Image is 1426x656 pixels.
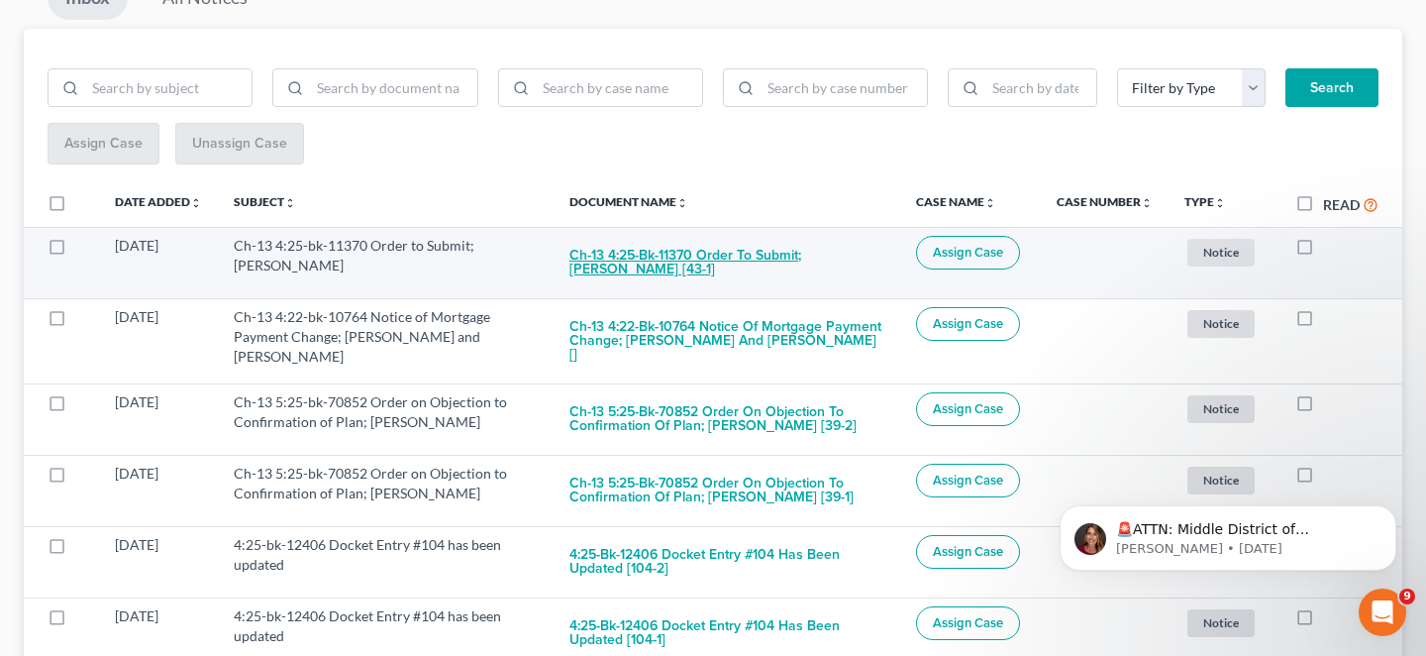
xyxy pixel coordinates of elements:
a: Notice [1184,236,1264,269]
i: unfold_more [190,197,202,209]
a: Date Addedunfold_more [115,194,202,209]
a: Notice [1184,392,1264,425]
span: 9 [1399,589,1415,604]
span: Notice [1187,395,1255,422]
td: Ch-13 5:25-bk-70852 Order on Objection to Confirmation of Plan; [PERSON_NAME] [218,455,554,526]
input: Search by case name [536,69,702,107]
span: Notice [1187,609,1255,636]
button: Assign Case [916,307,1020,341]
td: [DATE] [99,383,218,455]
button: Ch-13 4:22-bk-10764 Notice of Mortgage Payment Change; [PERSON_NAME] and [PERSON_NAME] [] [569,307,884,375]
button: Ch-13 5:25-bk-70852 Order on Objection to Confirmation of Plan; [PERSON_NAME] [39-2] [569,392,884,446]
td: Ch-13 4:25-bk-11370 Order to Submit; [PERSON_NAME] [218,227,554,298]
span: Assign Case [933,316,1003,332]
a: Notice [1184,307,1264,340]
button: Search [1285,68,1378,108]
input: Search by date [985,69,1096,107]
span: Assign Case [933,615,1003,631]
td: 4:25-bk-12406 Docket Entry #104 has been updated [218,526,554,598]
button: Ch-13 4:25-bk-11370 Order to Submit; [PERSON_NAME] [43-1] [569,236,884,289]
input: Search by subject [85,69,252,107]
td: [DATE] [99,526,218,598]
td: Ch-13 4:22-bk-10764 Notice of Mortgage Payment Change; [PERSON_NAME] and [PERSON_NAME] [218,298,554,383]
td: [DATE] [99,227,218,298]
a: Notice [1184,606,1264,639]
td: Ch-13 5:25-bk-70852 Order on Objection to Confirmation of Plan; [PERSON_NAME] [218,383,554,455]
input: Search by case number [761,69,927,107]
a: Case Numberunfold_more [1057,194,1153,209]
button: Ch-13 5:25-bk-70852 Order on Objection to Confirmation of Plan; [PERSON_NAME] [39-1] [569,464,884,517]
span: Assign Case [933,245,1003,261]
button: Assign Case [916,606,1020,640]
span: Notice [1187,310,1255,337]
button: Assign Case [916,392,1020,426]
label: Read [1323,194,1360,215]
i: unfold_more [1141,197,1153,209]
iframe: Intercom live chat [1359,589,1406,636]
span: Assign Case [933,473,1003,489]
a: Case Nameunfold_more [916,194,996,209]
i: unfold_more [984,197,996,209]
button: Assign Case [916,236,1020,270]
i: unfold_more [1214,197,1226,209]
button: Assign Case [916,464,1020,497]
input: Search by document name [310,69,476,107]
span: Assign Case [933,544,1003,560]
i: unfold_more [284,197,296,209]
span: Notice [1187,239,1255,266]
td: [DATE] [99,455,218,526]
td: [DATE] [99,298,218,383]
button: Assign Case [916,535,1020,569]
a: Typeunfold_more [1184,194,1226,209]
i: unfold_more [676,197,688,209]
a: Subjectunfold_more [234,194,296,209]
a: Document Nameunfold_more [569,194,688,209]
span: Assign Case [933,401,1003,417]
iframe: Intercom notifications message [1030,464,1426,602]
button: 4:25-bk-12406 Docket Entry #104 has been updated [104-2] [569,535,884,589]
